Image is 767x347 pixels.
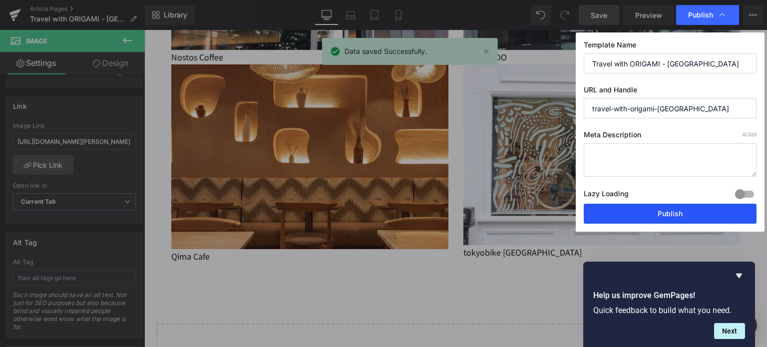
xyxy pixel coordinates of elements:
span: Publish [688,10,713,19]
button: Next question [714,323,745,339]
p: tokyobike [GEOGRAPHIC_DATA] [319,215,596,230]
label: Template Name [584,40,757,53]
p: MATCHADO [319,20,596,34]
button: Publish [584,204,757,224]
h2: Help us improve GemPages! [593,290,745,302]
p: Nostos Coffee [27,20,304,34]
p: Qima Cafe [27,219,304,234]
div: Help us improve GemPages! [593,270,745,339]
span: 0 [743,131,746,137]
label: Meta Description [584,130,757,143]
button: Hide survey [733,270,745,282]
span: /320 [743,131,757,137]
p: Quick feedback to build what you need. [593,306,745,315]
label: Lazy Loading [584,187,629,204]
label: URL and Handle [584,85,757,98]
